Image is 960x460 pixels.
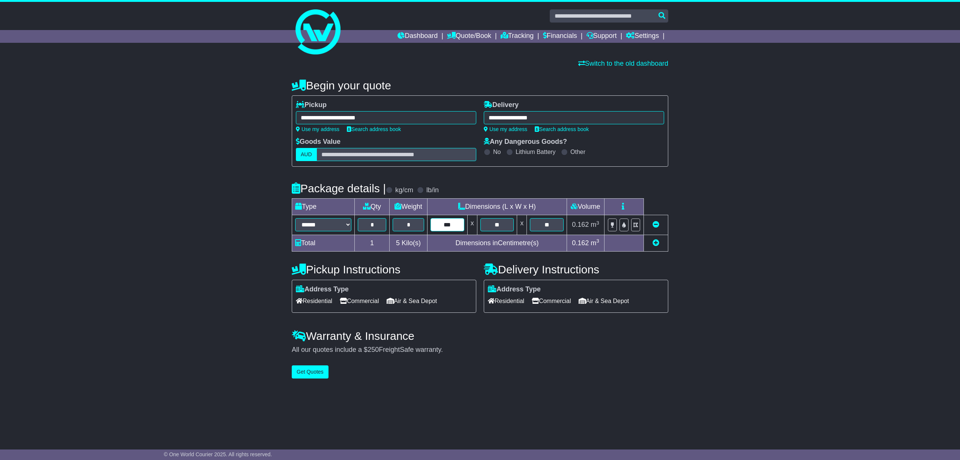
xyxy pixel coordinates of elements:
[567,199,604,215] td: Volume
[447,30,491,43] a: Quote/Book
[296,148,317,161] label: AUD
[543,30,577,43] a: Financials
[579,295,629,307] span: Air & Sea Depot
[296,285,349,294] label: Address Type
[296,295,332,307] span: Residential
[570,148,585,155] label: Other
[340,295,379,307] span: Commercial
[390,235,427,251] td: Kilo(s)
[516,148,556,155] label: Lithium Battery
[355,235,390,251] td: 1
[467,215,477,235] td: x
[591,239,599,247] span: m
[396,239,400,247] span: 5
[292,182,386,195] h4: Package details |
[535,126,589,132] a: Search address book
[292,79,668,92] h4: Begin your quote
[390,199,427,215] td: Weight
[626,30,659,43] a: Settings
[427,199,567,215] td: Dimensions (L x W x H)
[484,126,527,132] a: Use my address
[484,101,519,109] label: Delivery
[296,126,339,132] a: Use my address
[347,126,401,132] a: Search address book
[296,101,327,109] label: Pickup
[387,295,437,307] span: Air & Sea Depot
[292,346,668,354] div: All our quotes include a $ FreightSafe warranty.
[427,235,567,251] td: Dimensions in Centimetre(s)
[367,346,379,353] span: 250
[501,30,534,43] a: Tracking
[296,138,340,146] label: Goods Value
[572,239,589,247] span: 0.162
[652,239,659,247] a: Add new item
[355,199,390,215] td: Qty
[292,235,355,251] td: Total
[292,365,328,379] button: Get Quotes
[488,295,524,307] span: Residential
[484,138,567,146] label: Any Dangerous Goods?
[596,238,599,244] sup: 3
[572,221,589,228] span: 0.162
[292,330,668,342] h4: Warranty & Insurance
[493,148,501,155] label: No
[532,295,571,307] span: Commercial
[517,215,527,235] td: x
[586,30,617,43] a: Support
[488,285,541,294] label: Address Type
[426,186,439,195] label: lb/in
[652,221,659,228] a: Remove this item
[578,60,668,67] a: Switch to the old dashboard
[292,199,355,215] td: Type
[164,451,272,457] span: © One World Courier 2025. All rights reserved.
[292,263,476,276] h4: Pickup Instructions
[397,30,438,43] a: Dashboard
[591,221,599,228] span: m
[484,263,668,276] h4: Delivery Instructions
[596,220,599,226] sup: 3
[395,186,413,195] label: kg/cm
